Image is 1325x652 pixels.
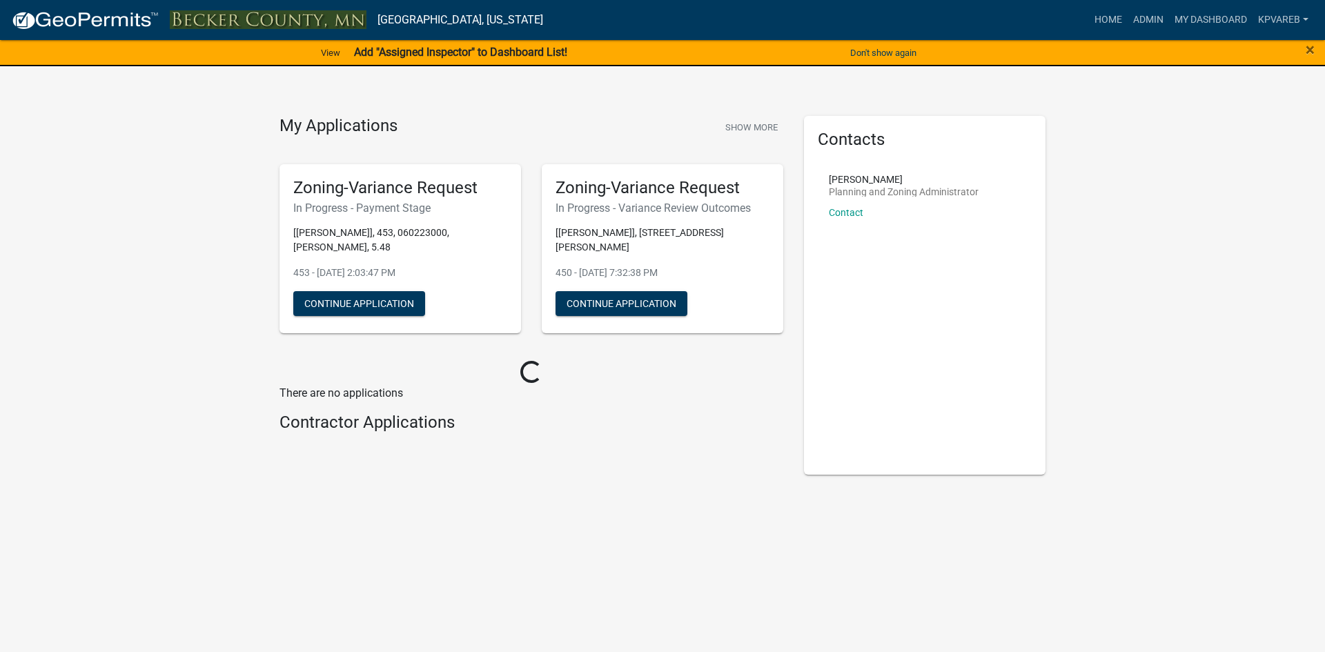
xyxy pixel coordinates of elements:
[556,266,769,280] p: 450 - [DATE] 7:32:38 PM
[1089,7,1128,33] a: Home
[293,291,425,316] button: Continue Application
[818,130,1032,150] h5: Contacts
[279,385,783,402] p: There are no applications
[1253,7,1314,33] a: kpvareb
[279,413,783,433] h4: Contractor Applications
[556,178,769,198] h5: Zoning-Variance Request
[720,116,783,139] button: Show More
[556,201,769,215] h6: In Progress - Variance Review Outcomes
[293,226,507,255] p: [[PERSON_NAME]], 453, 060223000, [PERSON_NAME], 5.48
[1169,7,1253,33] a: My Dashboard
[293,266,507,280] p: 453 - [DATE] 2:03:47 PM
[1306,40,1315,59] span: ×
[293,178,507,198] h5: Zoning-Variance Request
[556,291,687,316] button: Continue Application
[315,41,346,64] a: View
[556,226,769,255] p: [[PERSON_NAME]], [STREET_ADDRESS][PERSON_NAME]
[829,175,979,184] p: [PERSON_NAME]
[279,116,397,137] h4: My Applications
[293,201,507,215] h6: In Progress - Payment Stage
[1128,7,1169,33] a: Admin
[354,46,567,59] strong: Add "Assigned Inspector" to Dashboard List!
[279,413,783,438] wm-workflow-list-section: Contractor Applications
[1306,41,1315,58] button: Close
[377,8,543,32] a: [GEOGRAPHIC_DATA], [US_STATE]
[829,187,979,197] p: Planning and Zoning Administrator
[845,41,922,64] button: Don't show again
[829,207,863,218] a: Contact
[170,10,366,29] img: Becker County, Minnesota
